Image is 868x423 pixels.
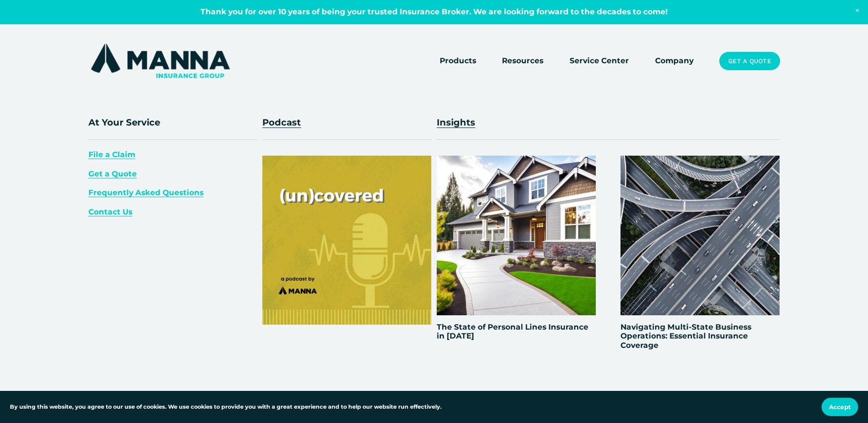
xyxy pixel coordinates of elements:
[440,55,476,67] span: Products
[719,52,780,71] a: Get a Quote
[262,117,301,128] a: Podcast
[437,156,596,315] img: The State of Personal Lines Insurance in 2024
[437,117,475,128] a: Insights
[570,54,629,68] a: Service Center
[437,322,588,340] a: The State of Personal Lines Insurance in [DATE]
[88,115,257,129] p: At Your Service
[10,403,442,412] p: By using this website, you agree to our use of cookies. We use cookies to provide you with a grea...
[88,188,204,197] a: Frequently Asked Questions
[440,54,476,68] a: folder dropdown
[620,156,780,315] img: Navigating Multi-State Business Operations: Essential Insurance Coverage
[829,403,851,411] span: Accept
[88,150,135,159] a: File a Claim
[88,169,137,178] a: Get a Quote
[620,322,751,350] a: Navigating Multi-State Business Operations: Essential Insurance Coverage
[88,42,232,80] img: Manna Insurance Group
[822,398,858,416] button: Accept
[502,54,543,68] a: folder dropdown
[88,207,132,216] a: Contact Us
[502,55,543,67] span: Resources
[655,54,694,68] a: Company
